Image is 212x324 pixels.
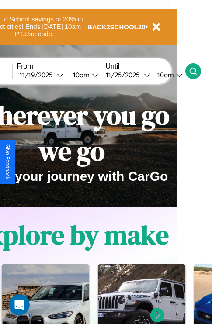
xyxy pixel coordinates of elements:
label: From [17,62,101,70]
div: 10am [153,71,176,79]
div: Give Feedback [4,144,10,179]
div: 11 / 25 / 2025 [106,71,144,79]
button: 11/19/2025 [17,70,66,79]
div: 10am [69,71,92,79]
iframe: Intercom live chat [9,294,30,315]
button: 10am [66,70,101,79]
b: BACK2SCHOOL20 [87,23,146,31]
div: 11 / 19 / 2025 [20,71,57,79]
button: 10am [150,70,185,79]
label: Until [106,62,185,70]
